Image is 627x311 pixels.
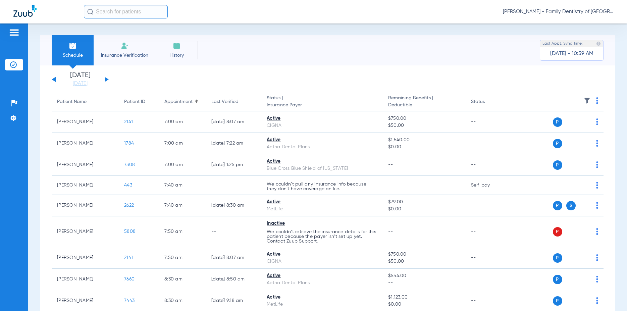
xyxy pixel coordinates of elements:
td: Self-pay [466,176,511,195]
span: 2141 [124,255,133,260]
td: [DATE] 7:22 AM [206,133,261,154]
td: -- [466,195,511,216]
div: Last Verified [211,98,256,105]
img: group-dot-blue.svg [596,276,598,282]
span: P [553,117,562,127]
span: P [553,201,562,210]
img: group-dot-blue.svg [596,97,598,104]
span: 2622 [124,203,134,208]
span: -- [388,279,460,287]
td: [DATE] 8:07 AM [206,111,261,133]
img: Manual Insurance Verification [121,42,129,50]
span: 5808 [124,229,136,234]
span: Last Appt. Sync Time: [542,40,583,47]
div: Aetna Dental Plans [267,144,377,151]
span: $0.00 [388,301,460,308]
span: 7660 [124,277,135,281]
span: $750.00 [388,115,460,122]
div: Active [267,199,377,206]
span: History [161,52,193,59]
span: $0.00 [388,206,460,213]
th: Status | [261,93,383,111]
div: Patient ID [124,98,145,105]
span: $0.00 [388,144,460,151]
td: -- [206,176,261,195]
span: P [553,227,562,237]
div: MetLife [267,301,377,308]
span: Insurance Payer [267,102,377,109]
span: Insurance Verification [99,52,151,59]
span: -- [388,162,393,167]
img: group-dot-blue.svg [596,254,598,261]
div: Active [267,115,377,122]
td: [PERSON_NAME] [52,133,119,154]
div: Active [267,137,377,144]
td: -- [206,216,261,247]
span: [DATE] - 10:59 AM [550,50,593,57]
div: Active [267,272,377,279]
td: [DATE] 8:30 AM [206,195,261,216]
img: History [173,42,181,50]
input: Search for patients [84,5,168,18]
img: group-dot-blue.svg [596,182,598,189]
td: 7:50 AM [159,247,206,269]
img: hamburger-icon [9,29,19,37]
td: [DATE] 8:50 AM [206,269,261,290]
td: 7:00 AM [159,133,206,154]
div: Patient ID [124,98,154,105]
p: We couldn’t pull any insurance info because they don’t have coverage on file. [267,182,377,191]
img: group-dot-blue.svg [596,228,598,235]
td: 8:30 AM [159,269,206,290]
div: Blue Cross Blue Shield of [US_STATE] [267,165,377,172]
span: P [553,160,562,170]
td: 7:00 AM [159,111,206,133]
span: Deductible [388,102,460,109]
img: filter.svg [584,97,590,104]
td: -- [466,247,511,269]
td: 7:40 AM [159,195,206,216]
td: 7:40 AM [159,176,206,195]
div: Patient Name [57,98,87,105]
div: Active [267,251,377,258]
img: Zuub Logo [13,5,37,17]
span: P [553,139,562,148]
div: CIGNA [267,122,377,129]
div: Active [267,294,377,301]
img: last sync help info [596,41,601,46]
td: [PERSON_NAME] [52,269,119,290]
td: [PERSON_NAME] [52,216,119,247]
span: P [553,253,562,263]
div: MetLife [267,206,377,213]
a: [DATE] [60,80,100,87]
span: $554.00 [388,272,460,279]
div: Appointment [164,98,201,105]
td: -- [466,111,511,133]
td: 7:00 AM [159,154,206,176]
img: Search Icon [87,9,93,15]
span: [PERSON_NAME] - Family Dentistry of [GEOGRAPHIC_DATA] [503,8,614,15]
span: $1,540.00 [388,137,460,144]
td: [DATE] 1:25 PM [206,154,261,176]
td: [PERSON_NAME] [52,154,119,176]
span: $750.00 [388,251,460,258]
p: We couldn’t retrieve the insurance details for this patient because the payer isn’t set up yet. C... [267,229,377,244]
iframe: Chat Widget [593,279,627,311]
td: [PERSON_NAME] [52,247,119,269]
div: Appointment [164,98,193,105]
td: [DATE] 8:07 AM [206,247,261,269]
span: 1784 [124,141,134,146]
div: CIGNA [267,258,377,265]
div: Inactive [267,220,377,227]
div: Last Verified [211,98,239,105]
td: -- [466,269,511,290]
span: P [553,275,562,284]
span: P [553,296,562,306]
img: group-dot-blue.svg [596,140,598,147]
td: [PERSON_NAME] [52,195,119,216]
th: Status [466,93,511,111]
div: Active [267,158,377,165]
span: -- [388,183,393,188]
span: -- [388,229,393,234]
span: 7443 [124,298,135,303]
th: Remaining Benefits | [383,93,466,111]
